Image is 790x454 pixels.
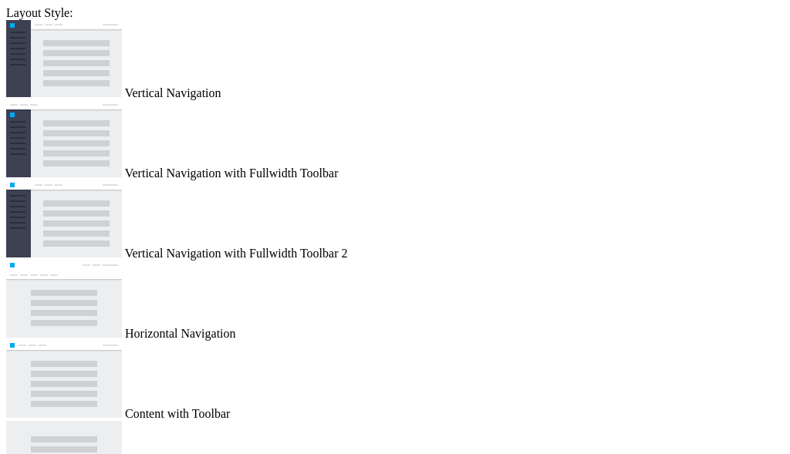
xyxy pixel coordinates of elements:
img: content-with-toolbar.jpg [6,341,122,418]
img: horizontal-nav.jpg [6,261,122,338]
img: vertical-nav-with-full-toolbar-2.jpg [6,180,122,257]
span: Vertical Navigation [125,86,221,99]
span: Content with Toolbar [125,407,230,420]
md-radio-button: Horizontal Navigation [6,261,784,341]
md-radio-button: Vertical Navigation [6,20,784,100]
span: Horizontal Navigation [125,327,236,340]
div: Layout Style: [6,6,784,20]
span: Vertical Navigation with Fullwidth Toolbar [125,166,339,180]
md-radio-button: Vertical Navigation with Fullwidth Toolbar [6,100,784,180]
md-radio-button: Vertical Navigation with Fullwidth Toolbar 2 [6,180,784,261]
md-radio-button: Content with Toolbar [6,341,784,421]
span: Vertical Navigation with Fullwidth Toolbar 2 [125,247,348,260]
img: vertical-nav.jpg [6,20,122,97]
img: vertical-nav-with-full-toolbar.jpg [6,100,122,177]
